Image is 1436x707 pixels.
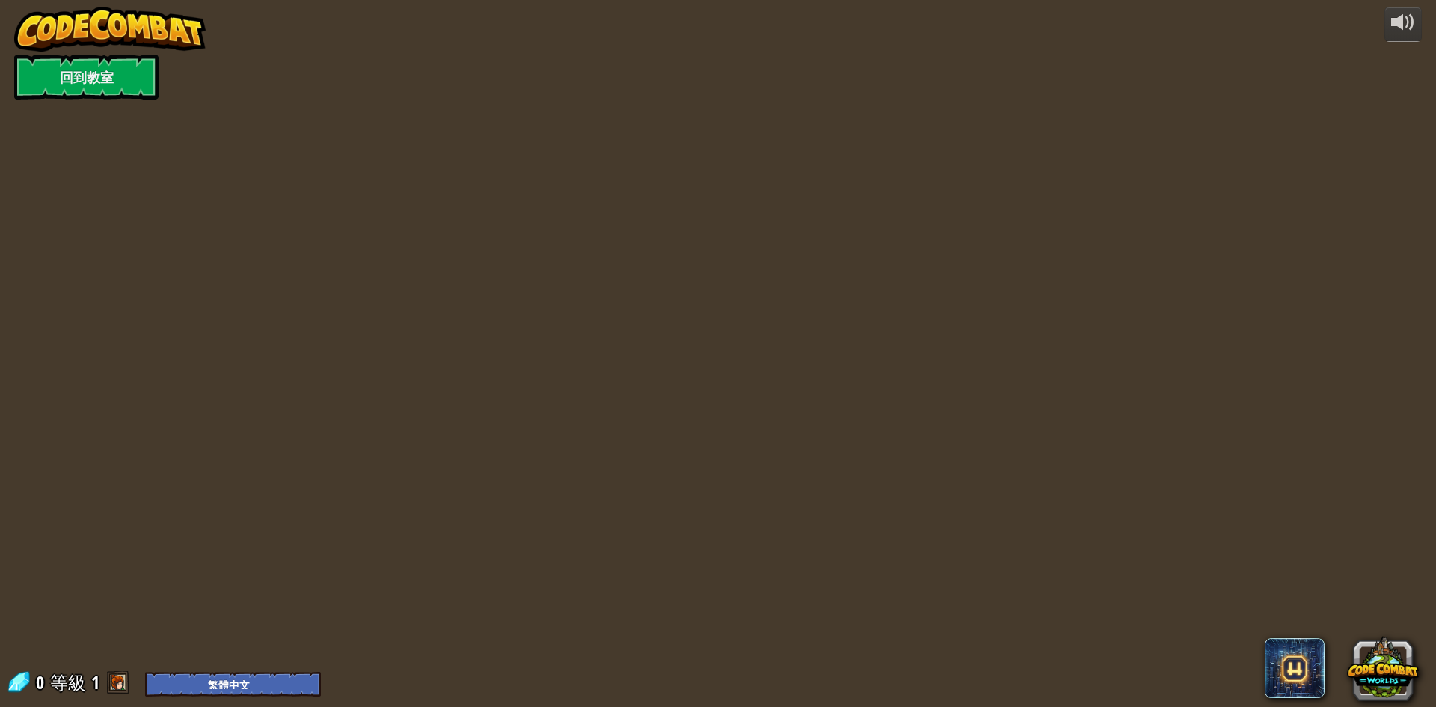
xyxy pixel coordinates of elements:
img: CodeCombat - Learn how to code by playing a game [14,7,206,52]
a: 回到教室 [14,55,159,100]
span: 0 [36,670,49,694]
span: 等級 [50,670,86,695]
span: 1 [91,670,99,694]
button: 調整音量 [1384,7,1422,42]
